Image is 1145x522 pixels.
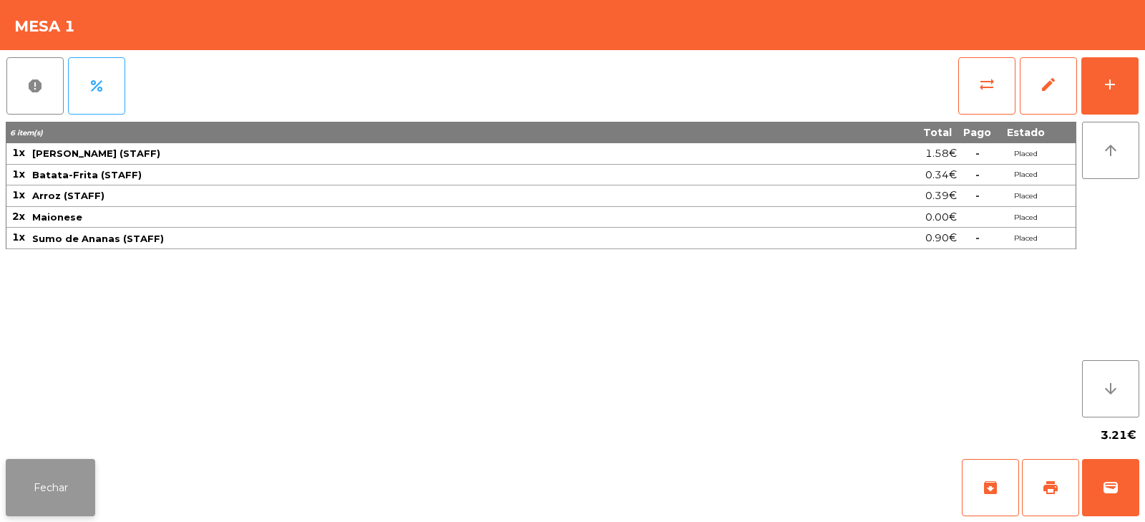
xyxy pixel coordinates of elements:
button: Fechar [6,459,95,516]
td: Placed [997,228,1054,249]
th: Total [745,122,958,143]
span: - [975,189,980,202]
span: 0.00€ [925,208,957,227]
span: - [975,147,980,160]
span: edit [1040,76,1057,93]
button: arrow_downward [1082,360,1139,417]
td: Placed [997,165,1054,186]
button: percent [68,57,125,115]
span: - [975,231,980,244]
button: print [1022,459,1079,516]
button: add [1081,57,1139,115]
span: 1.58€ [925,144,957,163]
span: 0.34€ [925,165,957,185]
button: report [6,57,64,115]
h4: Mesa 1 [14,16,75,37]
span: 1x [12,168,25,180]
td: Placed [997,143,1054,165]
span: Maionese [32,211,82,223]
span: 1x [12,188,25,201]
button: arrow_upward [1082,122,1139,179]
td: Placed [997,207,1054,228]
span: 2x [12,210,25,223]
span: Arroz (STAFF) [32,190,104,201]
span: 3.21€ [1101,425,1136,446]
span: Sumo de Ananas (STAFF) [32,233,164,244]
th: Pago [958,122,997,143]
span: 1x [12,146,25,159]
th: Estado [997,122,1054,143]
button: sync_alt [958,57,1015,115]
span: sync_alt [978,76,995,93]
div: add [1101,76,1119,93]
span: 0.39€ [925,186,957,206]
span: print [1042,479,1059,496]
span: percent [88,77,105,95]
span: wallet [1102,479,1119,496]
span: Batata-Frita (STAFF) [32,169,142,180]
span: 0.90€ [925,228,957,248]
span: report [26,77,44,95]
span: 1x [12,231,25,243]
button: archive [962,459,1019,516]
i: arrow_downward [1102,380,1119,397]
td: Placed [997,185,1054,207]
i: arrow_upward [1102,142,1119,159]
button: edit [1020,57,1077,115]
span: - [975,168,980,181]
span: 6 item(s) [10,128,43,137]
span: [PERSON_NAME] (STAFF) [32,148,160,159]
button: wallet [1082,459,1139,516]
span: archive [982,479,999,496]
